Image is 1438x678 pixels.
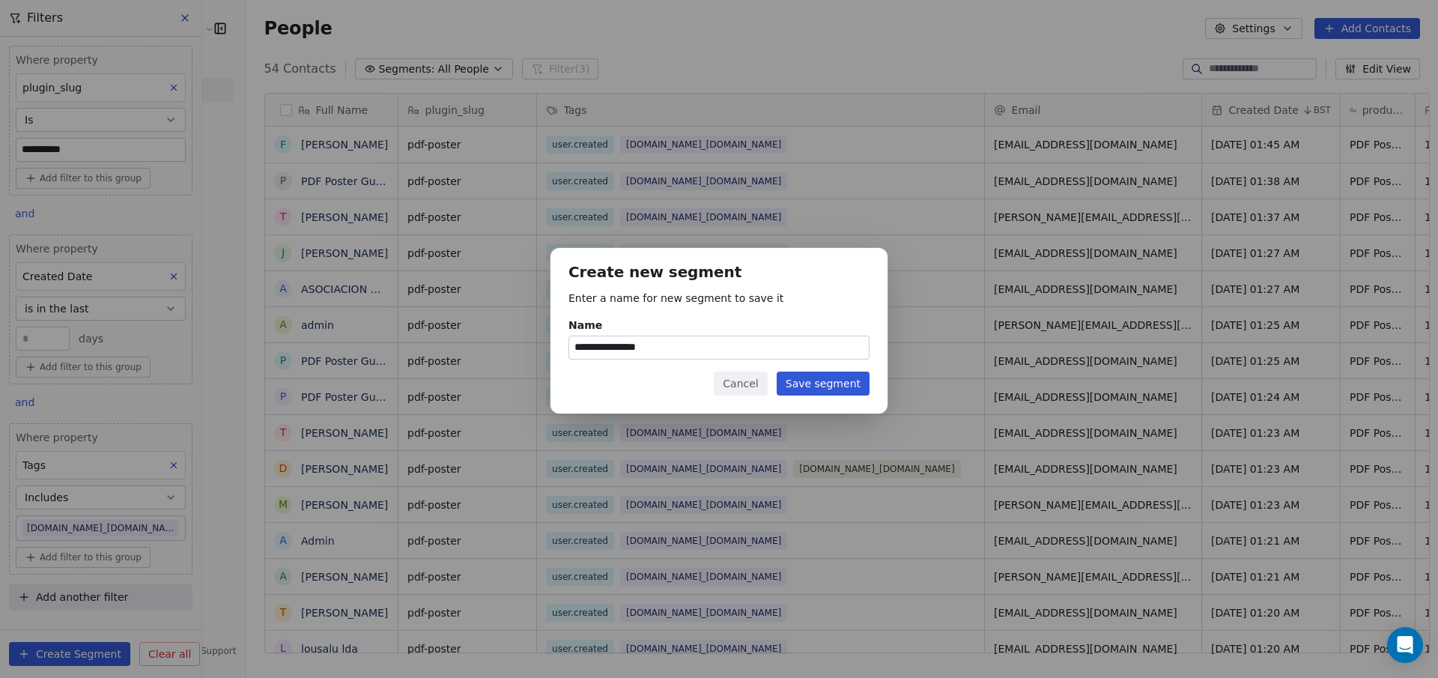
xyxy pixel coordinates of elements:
input: Name [569,336,869,359]
button: Save segment [777,372,870,396]
p: Enter a name for new segment to save it [568,291,870,306]
button: Cancel [714,372,767,396]
div: Name [568,318,870,333]
h1: Create new segment [568,266,870,282]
